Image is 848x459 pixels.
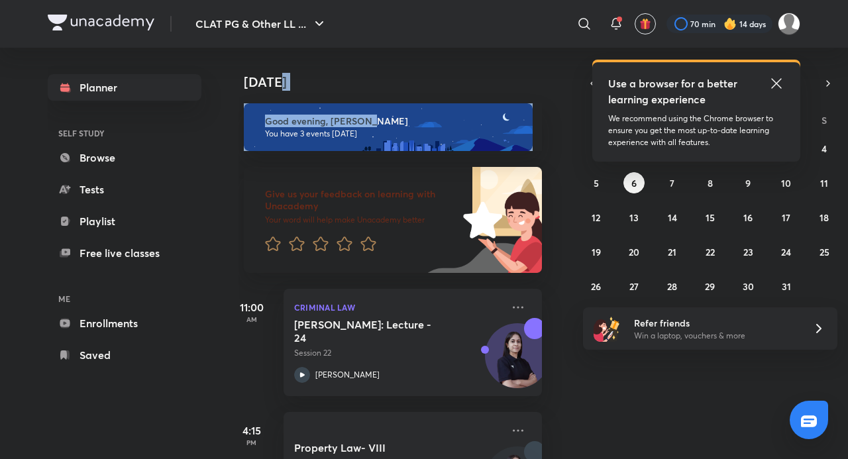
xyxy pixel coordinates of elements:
[662,172,683,193] button: October 7, 2025
[629,211,639,224] abbr: October 13, 2025
[48,122,201,144] h6: SELF STUDY
[608,76,740,107] h5: Use a browser for a better learning experience
[814,207,835,228] button: October 18, 2025
[668,246,676,258] abbr: October 21, 2025
[586,241,607,262] button: October 19, 2025
[225,438,278,446] p: PM
[745,177,751,189] abbr: October 9, 2025
[700,276,721,297] button: October 29, 2025
[591,280,601,293] abbr: October 26, 2025
[592,246,601,258] abbr: October 19, 2025
[781,177,791,189] abbr: October 10, 2025
[668,211,677,224] abbr: October 14, 2025
[776,172,797,193] button: October 10, 2025
[594,177,599,189] abbr: October 5, 2025
[225,315,278,323] p: AM
[743,246,753,258] abbr: October 23, 2025
[294,347,502,359] p: Session 22
[623,172,645,193] button: October 6, 2025
[244,103,533,151] img: evening
[782,211,790,224] abbr: October 17, 2025
[782,280,791,293] abbr: October 31, 2025
[608,113,784,148] p: We recommend using the Chrome browser to ensure you get the most up-to-date learning experience w...
[670,177,674,189] abbr: October 7, 2025
[639,18,651,30] img: avatar
[820,246,829,258] abbr: October 25, 2025
[662,276,683,297] button: October 28, 2025
[737,241,759,262] button: October 23, 2025
[723,17,737,30] img: streak
[814,138,835,159] button: October 4, 2025
[634,330,797,342] p: Win a laptop, vouchers & more
[48,144,201,171] a: Browse
[778,13,800,35] img: Adithyan
[635,13,656,34] button: avatar
[48,310,201,336] a: Enrollments
[225,423,278,438] h5: 4:15
[737,207,759,228] button: October 16, 2025
[265,115,521,127] h6: Good evening, [PERSON_NAME]
[623,241,645,262] button: October 20, 2025
[623,276,645,297] button: October 27, 2025
[662,241,683,262] button: October 21, 2025
[667,280,677,293] abbr: October 28, 2025
[48,208,201,234] a: Playlist
[821,114,827,127] abbr: Saturday
[706,246,715,258] abbr: October 22, 2025
[48,176,201,203] a: Tests
[48,15,154,30] img: Company Logo
[737,172,759,193] button: October 9, 2025
[265,188,458,212] h6: Give us your feedback on learning with Unacademy
[700,241,721,262] button: October 22, 2025
[820,177,828,189] abbr: October 11, 2025
[700,172,721,193] button: October 8, 2025
[743,211,753,224] abbr: October 16, 2025
[821,142,827,155] abbr: October 4, 2025
[187,11,335,37] button: CLAT PG & Other LL ...
[623,207,645,228] button: October 13, 2025
[737,276,759,297] button: October 30, 2025
[48,15,154,34] a: Company Logo
[708,177,713,189] abbr: October 8, 2025
[814,172,835,193] button: October 11, 2025
[705,280,715,293] abbr: October 29, 2025
[225,299,278,315] h5: 11:00
[662,207,683,228] button: October 14, 2025
[48,74,201,101] a: Planner
[486,331,549,394] img: Avatar
[48,287,201,310] h6: ME
[265,215,458,225] p: Your word will help make Unacademy better
[294,441,459,454] h5: Property Law- VIII
[418,167,542,273] img: feedback_image
[629,280,639,293] abbr: October 27, 2025
[48,342,201,368] a: Saved
[631,177,637,189] abbr: October 6, 2025
[776,207,797,228] button: October 17, 2025
[743,280,754,293] abbr: October 30, 2025
[594,315,620,342] img: referral
[814,241,835,262] button: October 25, 2025
[294,318,459,344] h5: Bhartiya Nyaya Sanhita: Lecture - 24
[265,128,521,139] p: You have 3 events [DATE]
[820,211,829,224] abbr: October 18, 2025
[592,211,600,224] abbr: October 12, 2025
[776,276,797,297] button: October 31, 2025
[586,172,607,193] button: October 5, 2025
[776,241,797,262] button: October 24, 2025
[634,316,797,330] h6: Refer friends
[586,276,607,297] button: October 26, 2025
[315,369,380,381] p: [PERSON_NAME]
[700,207,721,228] button: October 15, 2025
[586,207,607,228] button: October 12, 2025
[244,74,555,90] h4: [DATE]
[781,246,791,258] abbr: October 24, 2025
[294,299,502,315] p: Criminal Law
[629,246,639,258] abbr: October 20, 2025
[706,211,715,224] abbr: October 15, 2025
[48,240,201,266] a: Free live classes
